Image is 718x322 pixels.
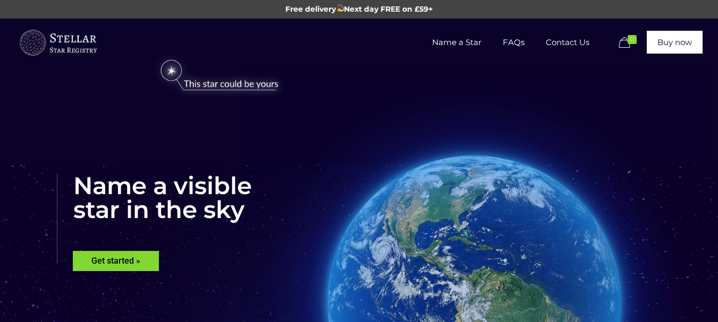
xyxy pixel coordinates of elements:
img: buyastar-logo-transparent [18,27,98,59]
a: Buy now [647,31,703,54]
a: 0 [616,37,642,49]
a: Name a Star [421,19,492,66]
img: 💫 [336,5,344,12]
a: Contact Us [535,19,600,66]
span: Contact Us [535,27,600,58]
span: 0 [628,35,637,44]
a: Buy a Star [18,19,98,66]
span: Free delivery Next day FREE on £59+ [285,4,433,14]
rs-layer: Name a visible star in the sky [57,173,252,264]
span: Name a Star [421,27,492,58]
span: FAQs [492,27,535,58]
rs-layer: Get started » [73,251,159,271]
img: star-could-be-yours.png [147,55,292,97]
a: FAQs [492,19,535,66]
